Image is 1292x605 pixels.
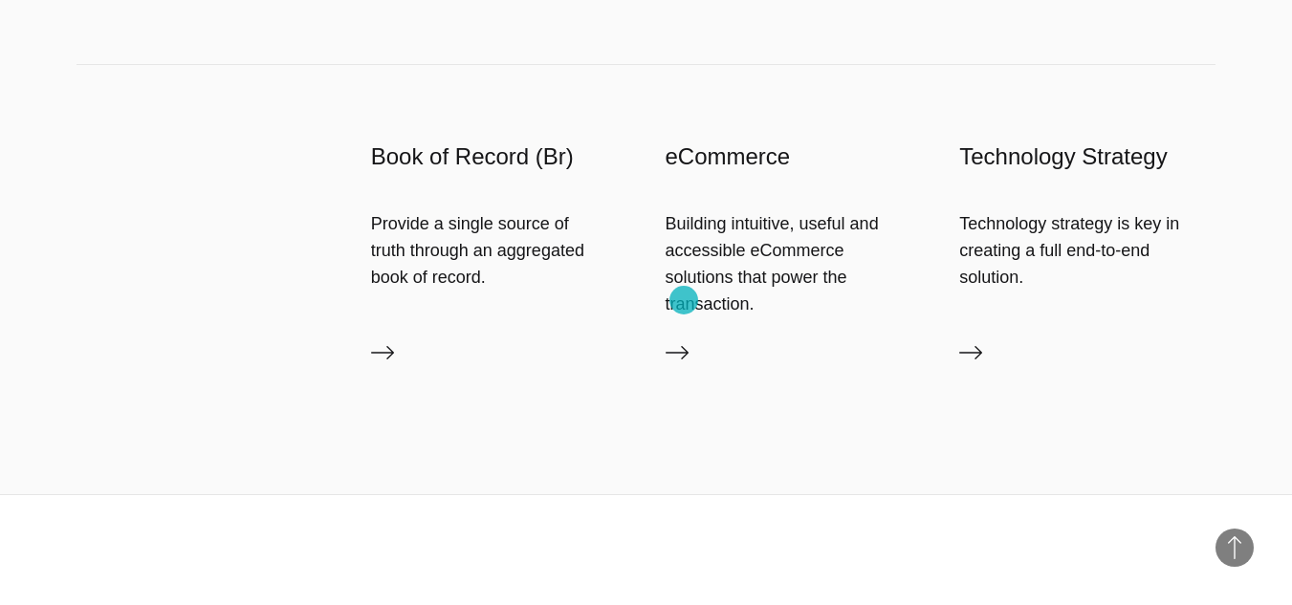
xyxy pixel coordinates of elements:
[1215,529,1254,567] button: Back to Top
[666,210,922,318] div: Building intuitive, useful and accessible eCommerce solutions that power the transaction.
[371,210,627,292] div: Provide a single source of truth through an aggregated book of record.
[959,210,1215,292] div: Technology strategy is key in creating a full end-to-end solution.
[666,141,922,172] h3: eCommerce
[959,141,1215,172] h3: Technology Strategy
[371,141,627,172] h3: Book of Record (Br)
